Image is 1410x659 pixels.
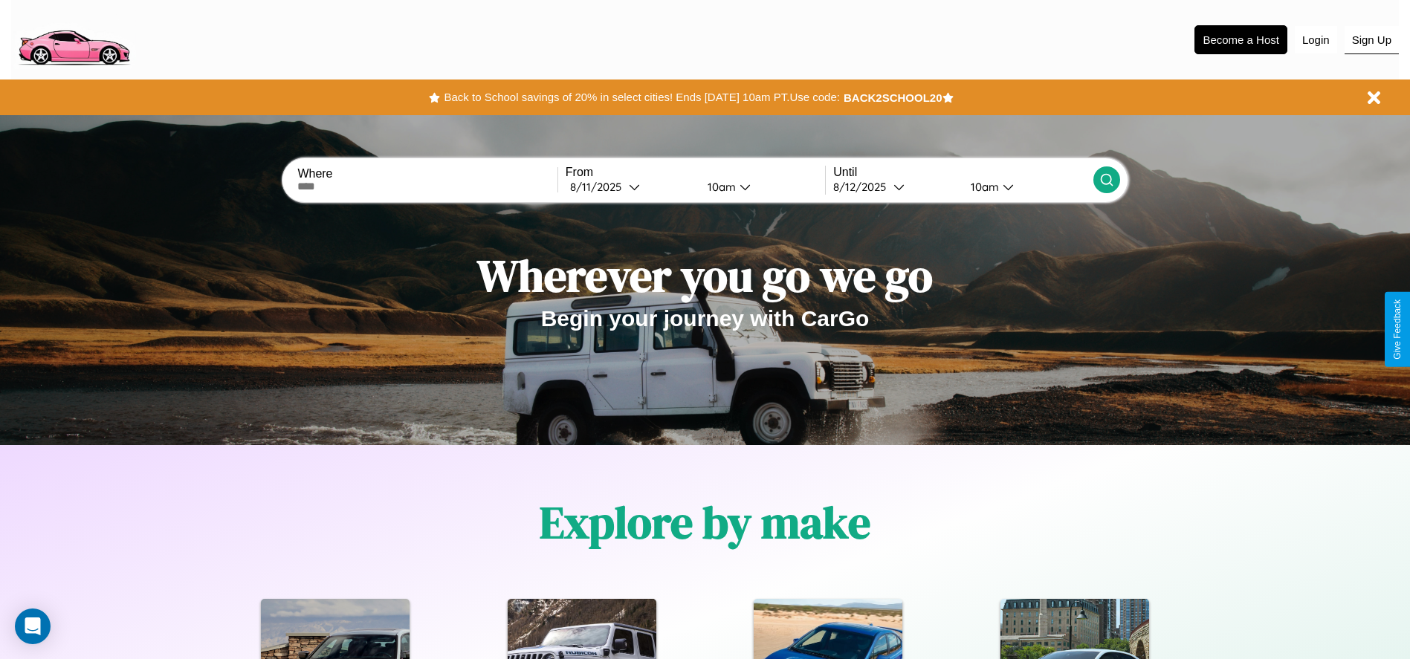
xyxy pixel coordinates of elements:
b: BACK2SCHOOL20 [844,91,942,104]
button: Login [1295,26,1337,53]
img: logo [11,7,136,69]
div: Give Feedback [1392,299,1403,360]
button: 10am [696,179,826,195]
h1: Explore by make [540,492,870,553]
div: 10am [963,180,1003,194]
div: 8 / 11 / 2025 [570,180,629,194]
label: Where [297,167,557,181]
div: Open Intercom Messenger [15,608,51,644]
label: Until [833,166,1093,179]
button: Back to School savings of 20% in select cities! Ends [DATE] 10am PT.Use code: [440,87,843,108]
button: Become a Host [1194,25,1287,54]
div: 8 / 12 / 2025 [833,180,893,194]
button: 8/11/2025 [566,179,696,195]
button: Sign Up [1345,26,1399,54]
label: From [566,166,825,179]
button: 10am [959,179,1093,195]
div: 10am [700,180,740,194]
